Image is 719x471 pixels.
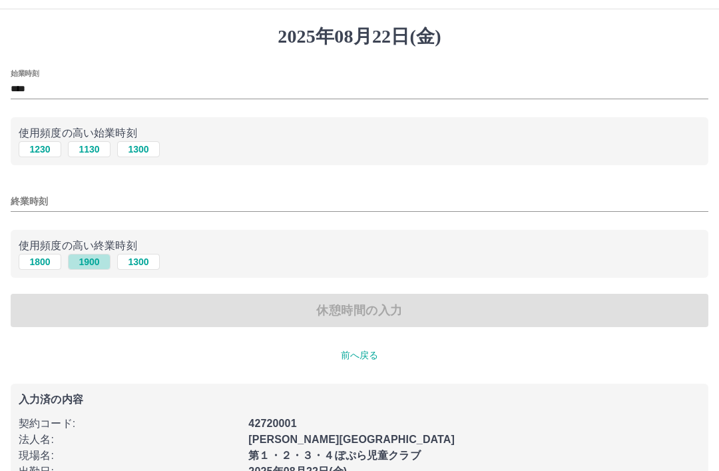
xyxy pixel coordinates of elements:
h1: 2025年08月22日(金) [11,25,708,48]
b: [PERSON_NAME][GEOGRAPHIC_DATA] [248,434,455,445]
p: 契約コード : [19,416,240,432]
p: 現場名 : [19,448,240,464]
button: 1300 [117,141,160,157]
b: 第１・２・３・４ぽぷら児童クラブ [248,450,420,461]
button: 1130 [68,141,111,157]
p: 使用頻度の高い始業時刻 [19,125,700,141]
p: 入力済の内容 [19,394,700,405]
p: 法人名 : [19,432,240,448]
p: 前へ戻る [11,348,708,362]
button: 1300 [117,254,160,270]
button: 1230 [19,141,61,157]
b: 42720001 [248,418,296,429]
label: 始業時刻 [11,68,39,78]
p: 使用頻度の高い終業時刻 [19,238,700,254]
button: 1800 [19,254,61,270]
button: 1900 [68,254,111,270]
